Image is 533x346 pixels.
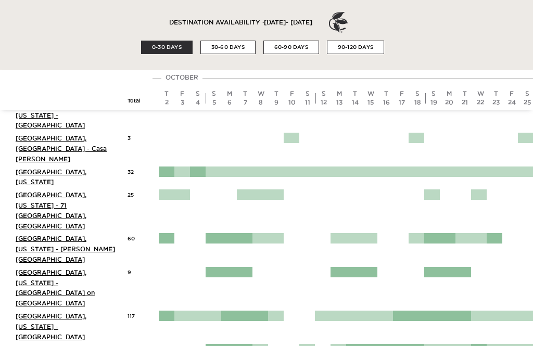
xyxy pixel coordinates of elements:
div: 17 [397,99,407,108]
div: 32 [128,167,143,176]
div: F [397,90,407,99]
div: 25 [522,99,532,108]
div: F [177,90,187,99]
div: 8 [256,99,266,108]
div: 15 [365,99,376,108]
div: 12 [319,99,329,108]
div: W [256,90,266,99]
div: DESTINATION AVAILABILITY · [DATE] - [DATE] [169,19,312,26]
div: S [193,90,203,99]
div: T [240,90,250,99]
div: 2 [161,99,172,108]
div: 3 [177,99,187,108]
div: 11 [302,99,313,108]
div: 25 [128,190,143,199]
div: W [365,90,376,99]
div: 14 [350,99,360,108]
div: F [506,90,517,99]
div: S [319,90,329,99]
div: T [381,90,391,99]
div: 23 [491,99,501,108]
a: [GEOGRAPHIC_DATA], [GEOGRAPHIC_DATA] - Casa [PERSON_NAME] [16,135,107,163]
div: 13 [334,99,345,108]
a: [GEOGRAPHIC_DATA], [US_STATE] - [PERSON_NAME][GEOGRAPHIC_DATA] [16,236,115,263]
div: 9 [128,267,143,277]
button: 0-30 DAYS [141,41,193,54]
button: 90-120 DAYS [327,41,384,54]
div: T [271,90,282,99]
div: T [491,90,501,99]
div: M [224,90,235,99]
img: ER_Logo_Bug_Dark_Grey.a7df47556c74605c8875.png [328,12,349,33]
div: T [350,90,360,99]
div: 20 [444,99,454,108]
button: 60-90 DAYS [263,41,319,54]
a: [GEOGRAPHIC_DATA], [US_STATE] - 71 [GEOGRAPHIC_DATA], [GEOGRAPHIC_DATA] [16,192,86,229]
div: T [161,90,172,99]
div: S [302,90,313,99]
div: 24 [506,99,517,108]
div: October [161,73,202,83]
div: 9 [271,99,282,108]
div: 16 [381,99,391,108]
div: S [209,90,219,99]
div: 19 [428,99,439,108]
div: 10 [287,99,297,108]
div: F [287,90,297,99]
a: [GEOGRAPHIC_DATA], [US_STATE] - [GEOGRAPHIC_DATA] [16,102,86,130]
div: 22 [475,99,486,108]
div: 7 [240,99,250,108]
a: [GEOGRAPHIC_DATA], [US_STATE] - [GEOGRAPHIC_DATA] [16,313,86,341]
div: W [475,90,486,99]
div: 3 [128,133,143,143]
div: 60 [128,234,143,243]
div: S [428,90,439,99]
div: S [412,90,423,99]
div: 21 [460,99,470,108]
div: 18 [412,99,423,108]
div: 117 [128,311,143,321]
div: T [460,90,470,99]
div: M [334,90,345,99]
div: 5 [209,99,219,108]
div: S [522,90,532,99]
a: [GEOGRAPHIC_DATA], [US_STATE] - [GEOGRAPHIC_DATA] on [GEOGRAPHIC_DATA] [16,270,95,307]
div: M [444,90,454,99]
button: 30-60 DAYS [200,41,256,54]
div: 6 [224,99,235,108]
div: 4 [193,99,203,108]
a: [GEOGRAPHIC_DATA], [US_STATE] [16,169,86,186]
div: Total [128,98,143,105]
